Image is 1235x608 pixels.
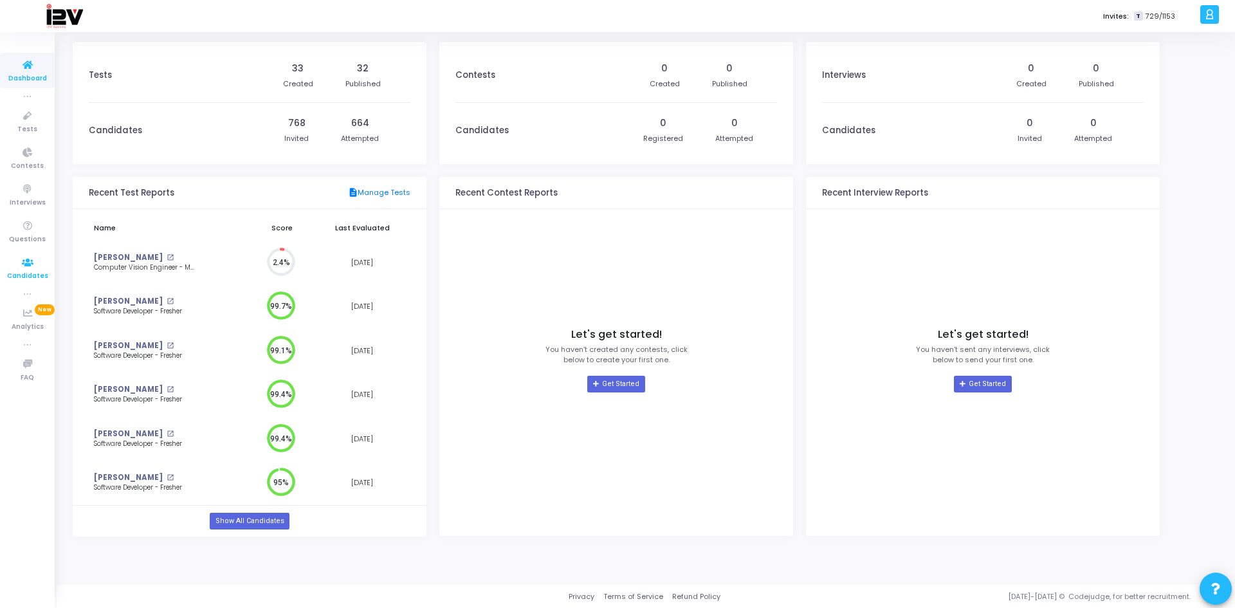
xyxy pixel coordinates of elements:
[94,340,163,351] a: [PERSON_NAME]
[314,417,410,461] td: [DATE]
[916,344,1050,365] p: You haven’t sent any interviews, click below to send your first one.
[314,461,410,505] td: [DATE]
[822,125,875,136] h3: Candidates
[712,78,747,89] div: Published
[35,304,55,315] span: New
[94,384,163,395] a: [PERSON_NAME]
[341,133,379,144] div: Attempted
[167,474,174,481] mat-icon: open_in_new
[89,125,142,136] h3: Candidates
[1093,62,1099,75] div: 0
[351,116,369,130] div: 664
[957,77,1229,540] iframe: Chat
[167,342,174,349] mat-icon: open_in_new
[94,428,163,439] a: [PERSON_NAME]
[94,483,194,493] div: Software Developer - Fresher
[1134,12,1142,21] span: T
[314,329,410,373] td: [DATE]
[167,298,174,305] mat-icon: open_in_new
[1028,62,1034,75] div: 0
[314,373,410,417] td: [DATE]
[314,216,410,241] th: Last Evaluated
[545,344,688,365] p: You haven’t created any contests, click below to create your first one.
[357,62,369,75] div: 32
[94,307,194,317] div: Software Developer - Fresher
[348,187,410,199] a: Manage Tests
[284,133,309,144] div: Invited
[603,591,663,602] a: Terms of Service
[661,62,668,75] div: 0
[8,73,47,84] span: Dashboard
[822,188,928,198] h3: Recent Interview Reports
[250,216,314,241] th: Score
[21,373,34,383] span: FAQ
[455,70,495,80] h3: Contests
[12,322,44,333] span: Analytics
[348,187,358,199] mat-icon: description
[167,386,174,393] mat-icon: open_in_new
[1103,11,1129,22] label: Invites:
[954,376,1011,392] a: Get Started
[210,513,289,530] a: Show All Candidates
[89,216,250,241] th: Name
[720,591,1219,602] div: [DATE]-[DATE] © Codejudge, for better recruitment.
[17,124,37,135] span: Tests
[46,3,83,29] img: logo
[288,116,306,130] div: 768
[89,70,112,80] h3: Tests
[9,234,46,245] span: Questions
[345,78,381,89] div: Published
[94,439,194,449] div: Software Developer - Fresher
[167,430,174,438] mat-icon: open_in_new
[938,328,1029,341] h4: Let's get started!
[731,116,738,130] div: 0
[314,284,410,329] td: [DATE]
[726,62,733,75] div: 0
[10,198,46,208] span: Interviews
[314,241,410,285] td: [DATE]
[94,472,163,483] a: [PERSON_NAME]
[94,296,163,307] a: [PERSON_NAME]
[1146,11,1175,22] span: 729/1153
[455,188,558,198] h3: Recent Contest Reports
[94,263,194,273] div: Computer Vision Engineer - ML (2)
[455,125,509,136] h3: Candidates
[94,395,194,405] div: Software Developer - Fresher
[660,116,666,130] div: 0
[650,78,680,89] div: Created
[571,328,662,341] h4: Let's get started!
[569,591,594,602] a: Privacy
[587,376,645,392] a: Get Started
[11,161,44,172] span: Contests
[167,254,174,261] mat-icon: open_in_new
[672,591,720,602] a: Refund Policy
[89,188,174,198] h3: Recent Test Reports
[94,351,194,361] div: Software Developer - Fresher
[715,133,753,144] div: Attempted
[7,271,48,282] span: Candidates
[643,133,683,144] div: Registered
[292,62,304,75] div: 33
[822,70,866,80] h3: Interviews
[94,252,163,263] a: [PERSON_NAME]
[283,78,313,89] div: Created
